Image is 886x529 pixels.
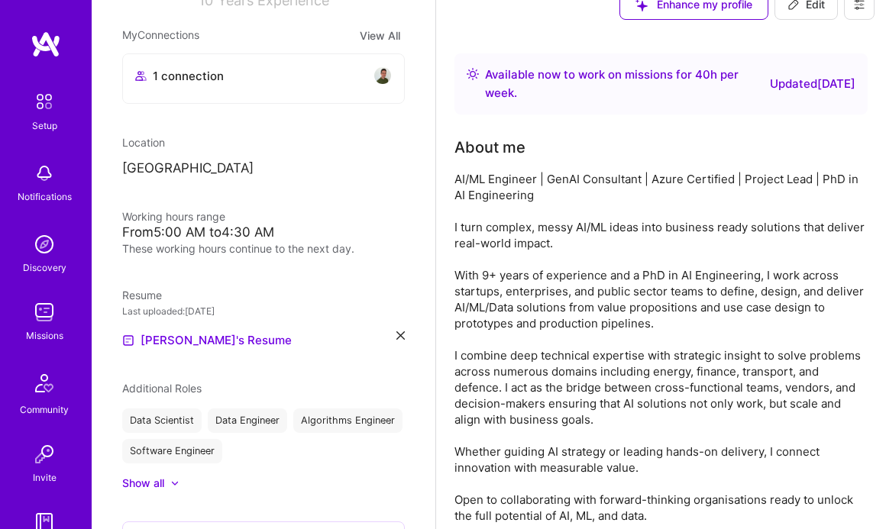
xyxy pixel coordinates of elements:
[33,469,57,485] div: Invite
[29,297,60,327] img: teamwork
[695,67,710,82] span: 40
[122,439,222,463] div: Software Engineer
[18,189,72,205] div: Notifications
[454,136,525,159] div: About me
[122,210,225,223] span: Working hours range
[467,68,479,80] img: Availability
[135,70,147,82] i: icon Collaborator
[355,27,405,44] button: View All
[122,476,164,491] div: Show all
[122,240,405,256] div: These working hours continue to the next day.
[770,75,855,93] div: Updated [DATE]
[122,134,405,150] div: Location
[26,365,63,402] img: Community
[32,118,57,134] div: Setup
[153,68,224,84] span: 1 connection
[31,31,61,58] img: logo
[208,408,287,433] div: Data Engineer
[29,439,60,469] img: Invite
[122,408,202,433] div: Data Scientist
[28,85,60,118] img: setup
[29,158,60,189] img: bell
[122,331,292,350] a: [PERSON_NAME]'s Resume
[26,327,63,344] div: Missions
[122,289,162,302] span: Resume
[122,53,405,104] button: 1 connectionavatar
[454,171,868,524] div: AI/ML Engineer | GenAI Consultant | Azure Certified | Project Lead | PhD in AI Engineering I turn...
[396,331,405,340] i: icon Close
[122,224,405,240] div: From 5:00 AM to 4:30 AM
[29,229,60,260] img: discovery
[373,66,392,85] img: avatar
[122,382,202,395] span: Additional Roles
[122,160,405,178] p: [GEOGRAPHIC_DATA]
[293,408,403,433] div: Algorithms Engineer
[122,334,134,347] img: Resume
[20,402,69,418] div: Community
[122,27,199,44] span: My Connections
[485,66,764,102] div: Available now to work on missions for h per week .
[122,303,405,319] div: Last uploaded: [DATE]
[23,260,66,276] div: Discovery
